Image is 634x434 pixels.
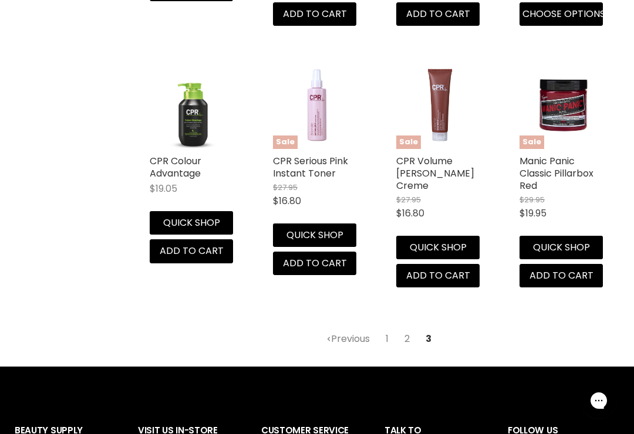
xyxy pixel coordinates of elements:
[273,182,298,193] span: $27.95
[520,61,608,149] a: Manic Panic Classic Pillarbox RedSale
[522,7,605,21] span: Choose options
[273,194,301,208] span: $16.80
[520,206,547,220] span: $19.95
[396,264,480,287] button: Add to cart
[150,61,238,149] a: CPR Colour Advantage
[575,379,622,422] iframe: Gorgias live chat messenger
[396,2,480,26] button: Add to cart
[273,61,361,149] img: CPR Serious Pink Instant Toner
[534,61,593,149] img: Manic Panic Classic Pillarbox Red
[396,236,480,259] button: Quick shop
[520,236,603,259] button: Quick shop
[406,269,470,282] span: Add to cart
[396,194,421,205] span: $27.95
[320,328,376,350] a: Previous
[160,244,224,257] span: Add to cart
[520,264,603,287] button: Add to cart
[379,328,395,350] a: 1
[396,154,474,192] a: CPR Volume [PERSON_NAME] Creme
[396,206,424,220] span: $16.80
[273,252,356,275] button: Add to cart
[520,135,544,149] span: Sale
[273,223,356,247] button: Quick shop
[530,269,593,282] span: Add to cart
[273,135,298,149] span: Sale
[419,328,438,350] span: 3
[406,7,470,21] span: Add to cart
[150,154,201,180] a: CPR Colour Advantage
[273,61,361,149] a: CPR Serious Pink Instant TonerSale
[520,2,603,26] button: Choose options
[150,211,233,235] button: Quick shop
[165,61,223,149] img: CPR Colour Advantage
[150,182,177,195] span: $19.05
[283,256,347,270] span: Add to cart
[520,194,545,205] span: $29.95
[150,239,233,263] button: Add to cart
[520,154,593,192] a: Manic Panic Classic Pillarbox Red
[396,61,484,149] img: CPR Volume Maximiser Thickening Creme
[273,2,356,26] button: Add to cart
[396,135,421,149] span: Sale
[398,328,416,350] a: 2
[396,61,484,149] a: CPR Volume Maximiser Thickening CremeSale
[283,7,347,21] span: Add to cart
[273,154,348,180] a: CPR Serious Pink Instant Toner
